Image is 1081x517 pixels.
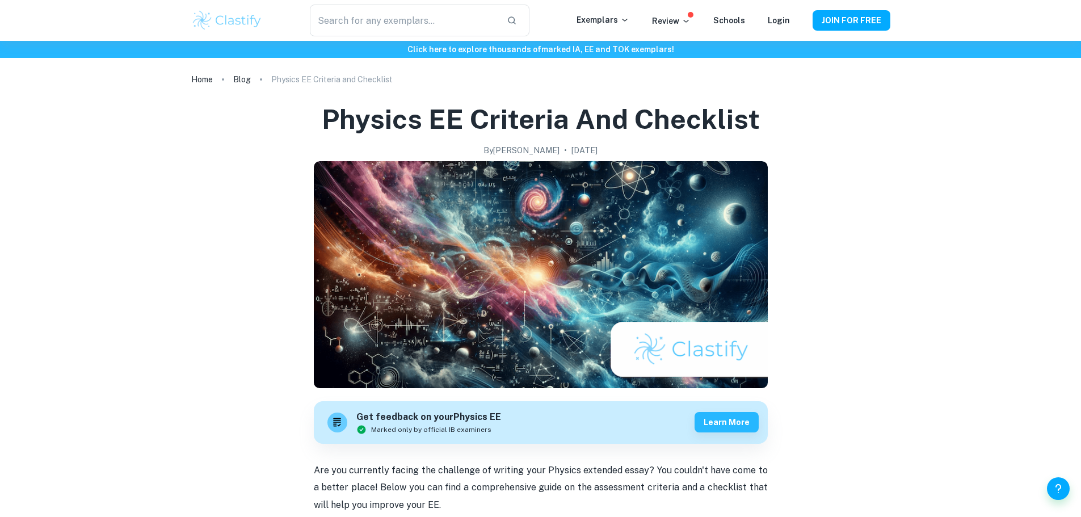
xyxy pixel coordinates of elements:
[233,72,251,87] a: Blog
[191,9,263,32] img: Clastify logo
[1047,477,1070,500] button: Help and Feedback
[314,161,768,388] img: Physics EE Criteria and Checklist cover image
[813,10,890,31] button: JOIN FOR FREE
[2,43,1079,56] h6: Click here to explore thousands of marked IA, EE and TOK exemplars !
[371,424,491,435] span: Marked only by official IB examiners
[314,401,768,444] a: Get feedback on yourPhysics EEMarked only by official IB examinersLearn more
[356,410,501,424] h6: Get feedback on your Physics EE
[310,5,497,36] input: Search for any exemplars...
[271,73,393,86] p: Physics EE Criteria and Checklist
[571,144,598,157] h2: [DATE]
[695,412,759,432] button: Learn more
[768,16,790,25] a: Login
[322,101,760,137] h1: Physics EE Criteria and Checklist
[577,14,629,26] p: Exemplars
[483,144,560,157] h2: By [PERSON_NAME]
[564,144,567,157] p: •
[713,16,745,25] a: Schools
[191,72,213,87] a: Home
[652,15,691,27] p: Review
